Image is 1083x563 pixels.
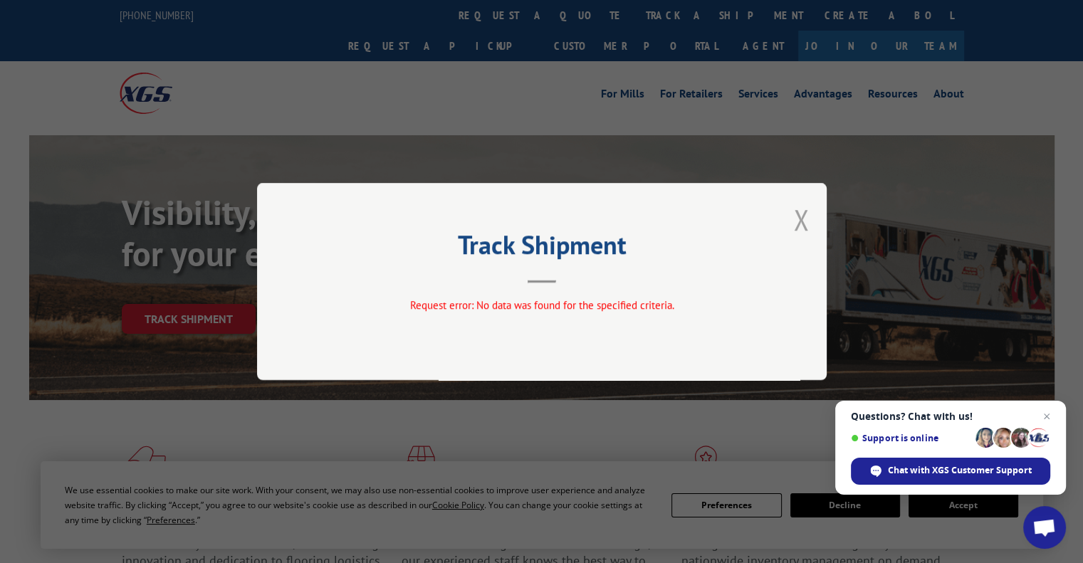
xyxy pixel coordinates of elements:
[328,235,755,262] h2: Track Shipment
[888,464,1032,477] span: Chat with XGS Customer Support
[851,433,970,443] span: Support is online
[851,458,1050,485] span: Chat with XGS Customer Support
[851,411,1050,422] span: Questions? Chat with us!
[1023,506,1066,549] a: Open chat
[793,201,809,238] button: Close modal
[409,298,674,312] span: Request error: No data was found for the specified criteria.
